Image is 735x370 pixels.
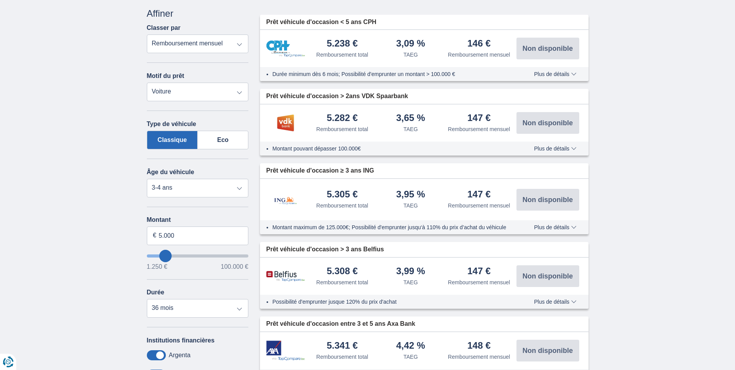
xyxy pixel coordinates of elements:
div: TAEG [403,278,418,286]
div: Remboursement total [316,353,368,361]
div: TAEG [403,125,418,133]
span: Prêt véhicule d'occasion ≥ 3 ans ING [266,166,374,175]
div: 148 € [467,341,491,351]
button: Plus de détails [528,224,582,230]
label: Classer par [147,24,181,31]
label: Durée [147,289,164,296]
span: € [153,231,157,240]
img: pret personnel ING [266,187,305,213]
button: Non disponible [516,340,579,361]
span: Plus de détails [534,299,576,304]
div: 3,09 % [396,39,425,49]
label: Classique [147,131,198,149]
span: Plus de détails [534,71,576,77]
label: Eco [198,131,248,149]
div: 4,42 % [396,341,425,351]
label: Montant [147,216,249,223]
div: Remboursement total [316,125,368,133]
span: Plus de détails [534,225,576,230]
button: Non disponible [516,38,579,59]
div: Remboursement total [316,51,368,59]
div: Remboursement total [316,202,368,209]
span: Prêt véhicule d'occasion > 3 ans Belfius [266,245,384,254]
div: Remboursement mensuel [448,51,510,59]
label: Âge du véhicule [147,169,195,176]
button: Non disponible [516,112,579,134]
div: 147 € [467,113,491,124]
li: Durée minimum dès 6 mois; Possibilité d'emprunter un montant > 100.000 € [272,70,511,78]
div: TAEG [403,353,418,361]
div: 5.308 € [327,266,358,277]
div: 3,99 % [396,266,425,277]
span: Non disponible [523,347,573,354]
span: Non disponible [523,45,573,52]
div: 147 € [467,266,491,277]
button: Non disponible [516,189,579,211]
span: Non disponible [523,273,573,280]
button: Plus de détails [528,71,582,77]
div: Remboursement mensuel [448,125,510,133]
img: pret personnel CPH Banque [266,40,305,57]
div: TAEG [403,51,418,59]
li: Montant maximum de 125.000€; Possibilité d'emprunter jusqu‘à 110% du prix d’achat du véhicule [272,223,511,231]
span: 1.250 € [147,264,167,270]
div: 5.282 € [327,113,358,124]
div: 5.341 € [327,341,358,351]
div: 3,95 % [396,190,425,200]
button: Plus de détails [528,299,582,305]
label: Motif du prêt [147,73,184,80]
div: 5.305 € [327,190,358,200]
span: Non disponible [523,119,573,126]
div: 146 € [467,39,491,49]
label: Type de véhicule [147,121,196,128]
button: Non disponible [516,265,579,287]
div: 5.238 € [327,39,358,49]
li: Montant pouvant dépasser 100.000€ [272,145,511,152]
div: TAEG [403,202,418,209]
span: Prêt véhicule d'occasion < 5 ans CPH [266,18,376,27]
div: Remboursement mensuel [448,278,510,286]
div: Remboursement mensuel [448,202,510,209]
span: 100.000 € [221,264,248,270]
img: pret personnel Belfius [266,271,305,282]
span: Prêt véhicule d'occasion entre 3 et 5 ans Axa Bank [266,320,415,329]
label: Argenta [169,352,191,359]
img: pret personnel VDK bank [266,113,305,133]
span: Prêt véhicule d'occasion > 2ans VDK Spaarbank [266,92,408,101]
div: 147 € [467,190,491,200]
span: Plus de détails [534,146,576,151]
li: Possibilité d'emprunter jusque 120% du prix d'achat [272,298,511,306]
div: 3,65 % [396,113,425,124]
span: Non disponible [523,196,573,203]
label: Institutions financières [147,337,215,344]
div: Affiner [147,7,249,20]
button: Plus de détails [528,145,582,152]
input: wantToBorrow [147,254,249,258]
div: Remboursement total [316,278,368,286]
div: Remboursement mensuel [448,353,510,361]
img: pret personnel Axa Bank [266,341,305,361]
